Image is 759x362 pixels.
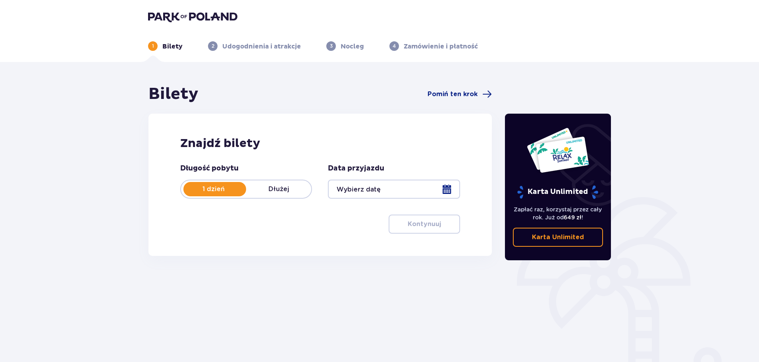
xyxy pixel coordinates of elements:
[162,42,183,51] p: Bilety
[208,41,301,51] div: 2Udogodnienia i atrakcje
[532,233,584,242] p: Karta Unlimited
[341,42,364,51] p: Nocleg
[330,43,333,50] p: 3
[404,42,478,51] p: Zamówienie i płatność
[389,41,478,51] div: 4Zamówienie i płatność
[148,84,198,104] h1: Bilety
[564,214,582,221] span: 649 zł
[212,43,214,50] p: 2
[180,136,460,151] h2: Znajdź bilety
[428,90,478,99] span: Pomiń ten krok
[222,42,301,51] p: Udogodnienia i atrakcje
[328,164,384,173] p: Data przyjazdu
[148,11,237,22] img: Park of Poland logo
[513,228,603,247] a: Karta Unlimited
[513,205,603,221] p: Zapłać raz, korzystaj przez cały rok. Już od !
[246,185,311,194] p: Dłużej
[389,215,460,234] button: Kontynuuj
[148,41,183,51] div: 1Bilety
[516,185,599,199] p: Karta Unlimited
[408,220,441,228] p: Kontynuuj
[326,41,364,51] div: 3Nocleg
[152,43,154,50] p: 1
[428,89,492,99] a: Pomiń ten krok
[526,127,589,173] img: Dwie karty całoroczne do Suntago z napisem 'UNLIMITED RELAX', na białym tle z tropikalnymi liśćmi...
[180,164,239,173] p: Długość pobytu
[393,43,396,50] p: 4
[181,185,246,194] p: 1 dzień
